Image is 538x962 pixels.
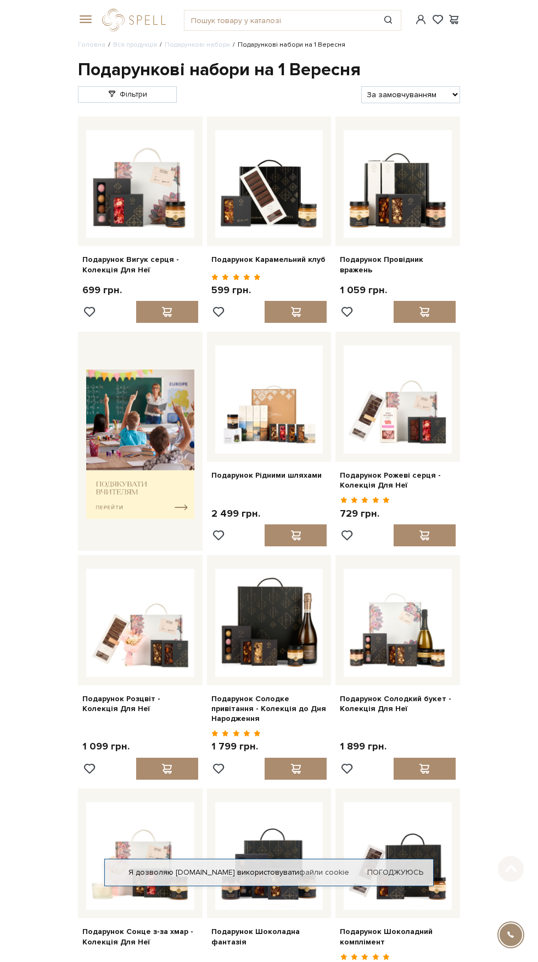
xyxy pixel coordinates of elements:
a: Погоджуюсь [367,868,423,877]
p: 1 059 грн. [340,284,387,297]
a: Подарунок Рожеві серця - Колекція Для Неї [340,471,456,490]
p: 1 899 грн. [340,740,386,753]
a: Подарунок Рідними шляхами [211,471,327,480]
a: Фільтри [78,86,177,103]
a: Вся продукція [113,41,157,49]
p: 699 грн. [82,284,122,297]
a: Подарунок Солодкий букет - Колекція Для Неї [340,694,456,714]
a: Подарунок Розцвіт - Колекція Для Неї [82,694,198,714]
a: Подарунок Провідник вражень [340,255,456,275]
a: Подарунок Солодке привітання - Колекція до Дня Народження [211,694,327,724]
a: файли cookie [299,868,349,877]
p: 1 799 грн. [211,740,261,753]
a: Подарункові набори [165,41,230,49]
h1: Подарункові набори на 1 Вересня [78,59,460,82]
a: logo [102,9,171,31]
li: Подарункові набори на 1 Вересня [230,40,345,50]
img: banner [86,370,194,519]
button: Пошук товару у каталозі [376,10,401,30]
p: 729 грн. [340,507,390,520]
p: 2 499 грн. [211,507,260,520]
p: 1 099 грн. [82,740,130,753]
a: Подарунок Карамельний клуб [211,255,327,265]
a: Головна [78,41,105,49]
input: Пошук товару у каталозі [184,10,376,30]
p: 599 грн. [211,284,261,297]
a: Подарунок Сонце з-за хмар - Колекція Для Неї [82,927,198,947]
div: Я дозволяю [DOMAIN_NAME] використовувати [105,868,433,877]
a: Подарунок Шоколадна фантазія [211,927,327,947]
a: Подарунок Шоколадний комплімент [340,927,456,947]
a: Подарунок Вигук серця - Колекція Для Неї [82,255,198,275]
